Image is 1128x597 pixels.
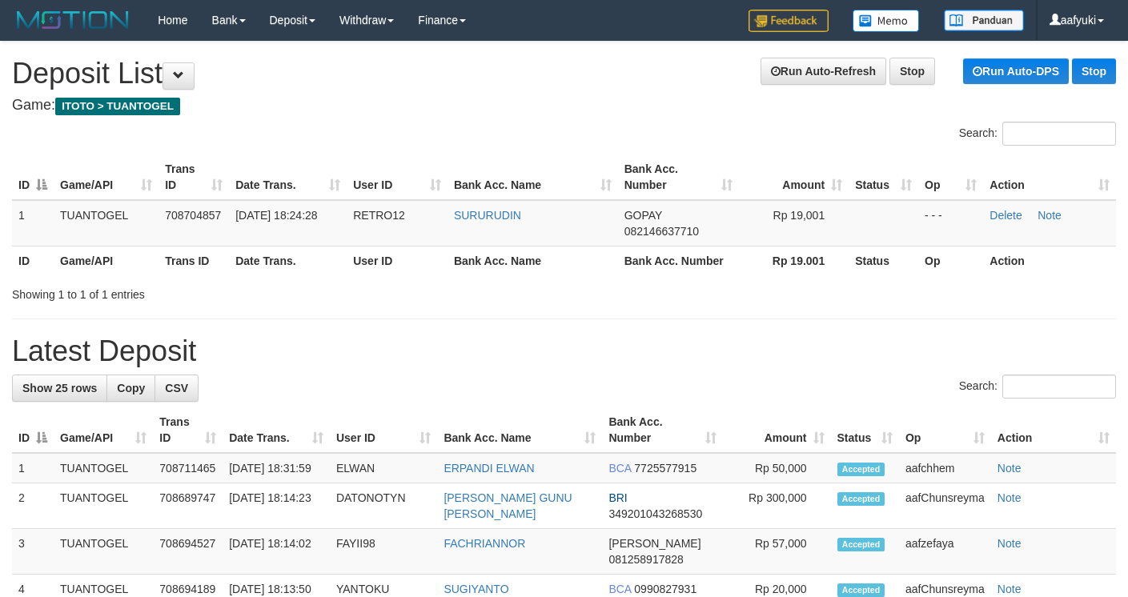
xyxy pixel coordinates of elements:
img: Feedback.jpg [749,10,829,32]
th: ID [12,246,54,275]
input: Search: [1002,122,1116,146]
td: [DATE] 18:14:23 [223,483,330,529]
span: Rp 19,001 [773,209,825,222]
span: BRI [608,491,627,504]
td: TUANTOGEL [54,453,153,483]
th: Game/API [54,246,159,275]
th: Rp 19.001 [739,246,849,275]
a: Note [998,537,1022,550]
span: Copy 0990827931 to clipboard [634,583,696,595]
span: GOPAY [624,209,662,222]
span: [DATE] 18:24:28 [235,209,317,222]
th: Date Trans. [229,246,347,275]
h1: Deposit List [12,58,1116,90]
span: RETRO12 [353,209,405,222]
img: panduan.png [944,10,1024,31]
th: Action: activate to sort column ascending [991,407,1116,453]
img: MOTION_logo.png [12,8,134,32]
td: 708694527 [153,529,223,575]
a: Show 25 rows [12,375,107,402]
td: 708689747 [153,483,223,529]
span: Accepted [837,583,885,597]
th: Game/API: activate to sort column ascending [54,154,159,200]
td: 2 [12,483,54,529]
td: 1 [12,453,54,483]
a: Run Auto-Refresh [761,58,886,85]
div: Showing 1 to 1 of 1 entries [12,280,458,303]
span: Accepted [837,492,885,506]
span: Copy [117,382,145,395]
td: Rp 50,000 [723,453,830,483]
span: Copy 082146637710 to clipboard [624,225,699,238]
th: Bank Acc. Name [448,246,618,275]
th: ID: activate to sort column descending [12,154,54,200]
td: ELWAN [330,453,437,483]
a: Note [1038,209,1062,222]
th: Action: activate to sort column ascending [983,154,1116,200]
td: FAYII98 [330,529,437,575]
span: [PERSON_NAME] [608,537,700,550]
th: Status: activate to sort column ascending [831,407,899,453]
td: Rp 300,000 [723,483,830,529]
td: 708711465 [153,453,223,483]
a: SURURUDIN [454,209,521,222]
td: DATONOTYN [330,483,437,529]
th: Game/API: activate to sort column ascending [54,407,153,453]
th: Amount: activate to sort column ascending [723,407,830,453]
a: SUGIYANTO [444,583,508,595]
label: Search: [959,375,1116,399]
a: Stop [1072,58,1116,84]
input: Search: [1002,375,1116,399]
a: Note [998,462,1022,475]
td: - - - [918,200,983,246]
label: Search: [959,122,1116,146]
h4: Game: [12,98,1116,114]
th: Bank Acc. Number: activate to sort column ascending [618,154,740,200]
td: aafzefaya [899,529,991,575]
th: Bank Acc. Number [618,246,740,275]
td: TUANTOGEL [54,529,153,575]
th: User ID: activate to sort column ascending [330,407,437,453]
th: Bank Acc. Name: activate to sort column ascending [437,407,602,453]
td: aafChunsreyma [899,483,991,529]
img: Button%20Memo.svg [853,10,920,32]
td: aafchhem [899,453,991,483]
td: 1 [12,200,54,246]
th: Date Trans.: activate to sort column ascending [223,407,330,453]
td: 3 [12,529,54,575]
th: Status: activate to sort column ascending [849,154,918,200]
th: Bank Acc. Number: activate to sort column ascending [602,407,723,453]
span: Accepted [837,538,885,551]
th: Action [983,246,1116,275]
span: BCA [608,583,631,595]
th: Op: activate to sort column ascending [899,407,991,453]
th: Trans ID [159,246,229,275]
span: CSV [165,382,188,395]
a: Delete [990,209,1022,222]
span: Show 25 rows [22,382,97,395]
span: ITOTO > TUANTOGEL [55,98,180,115]
a: Stop [889,58,935,85]
td: [DATE] 18:14:02 [223,529,330,575]
a: FACHRIANNOR [444,537,525,550]
th: Date Trans.: activate to sort column ascending [229,154,347,200]
th: User ID: activate to sort column ascending [347,154,448,200]
th: ID: activate to sort column descending [12,407,54,453]
span: 708704857 [165,209,221,222]
td: [DATE] 18:31:59 [223,453,330,483]
span: Copy 349201043268530 to clipboard [608,507,702,520]
span: Copy 7725577915 to clipboard [634,462,696,475]
th: Bank Acc. Name: activate to sort column ascending [448,154,618,200]
a: ERPANDI ELWAN [444,462,534,475]
td: Rp 57,000 [723,529,830,575]
a: CSV [155,375,199,402]
a: Copy [106,375,155,402]
th: User ID [347,246,448,275]
th: Trans ID: activate to sort column ascending [153,407,223,453]
span: BCA [608,462,631,475]
h1: Latest Deposit [12,335,1116,367]
a: [PERSON_NAME] GUNU [PERSON_NAME] [444,491,572,520]
td: TUANTOGEL [54,483,153,529]
td: TUANTOGEL [54,200,159,246]
th: Trans ID: activate to sort column ascending [159,154,229,200]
